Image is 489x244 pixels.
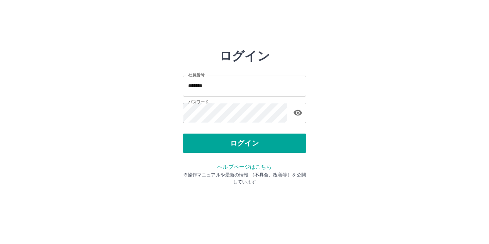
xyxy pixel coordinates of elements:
label: 社員番号 [188,72,204,78]
button: ログイン [183,134,306,153]
h2: ログイン [219,49,270,63]
a: ヘルプページはこちら [217,164,272,170]
label: パスワード [188,99,209,105]
p: ※操作マニュアルや最新の情報 （不具合、改善等）を公開しています [183,171,306,185]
